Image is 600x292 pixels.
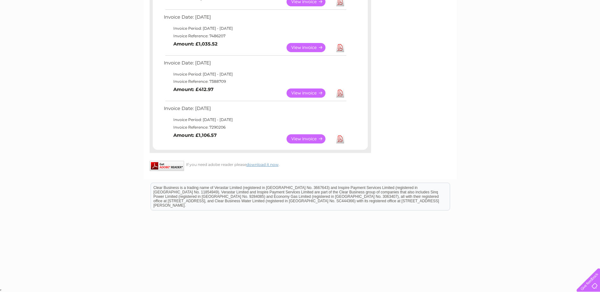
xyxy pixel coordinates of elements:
a: View [287,43,333,52]
td: Invoice Period: [DATE] - [DATE] [162,116,347,124]
a: Download [336,43,344,52]
td: Invoice Date: [DATE] [162,59,347,70]
div: If you need adobe reader please . [150,161,371,167]
a: View [287,88,333,98]
a: Water [489,27,501,32]
img: logo.png [21,16,53,36]
a: Telecoms [522,27,541,32]
a: download it now [246,162,279,167]
td: Invoice Period: [DATE] - [DATE] [162,25,347,32]
a: 0333 014 3131 [481,3,524,11]
td: Invoice Date: [DATE] [162,104,347,116]
a: Log out [579,27,594,32]
b: Amount: £1,106.57 [173,132,217,138]
a: Contact [558,27,573,32]
td: Invoice Period: [DATE] - [DATE] [162,70,347,78]
a: Download [336,134,344,143]
a: Energy [504,27,518,32]
b: Amount: £412.97 [173,87,213,92]
td: Invoice Reference: 7486207 [162,32,347,40]
a: Download [336,88,344,98]
td: Invoice Reference: 7388709 [162,78,347,85]
b: Amount: £1,035.52 [173,41,218,47]
div: Clear Business is a trading name of Verastar Limited (registered in [GEOGRAPHIC_DATA] No. 3667643... [151,3,450,31]
td: Invoice Date: [DATE] [162,13,347,25]
a: View [287,134,333,143]
a: Blog [545,27,554,32]
td: Invoice Reference: 7290206 [162,124,347,131]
